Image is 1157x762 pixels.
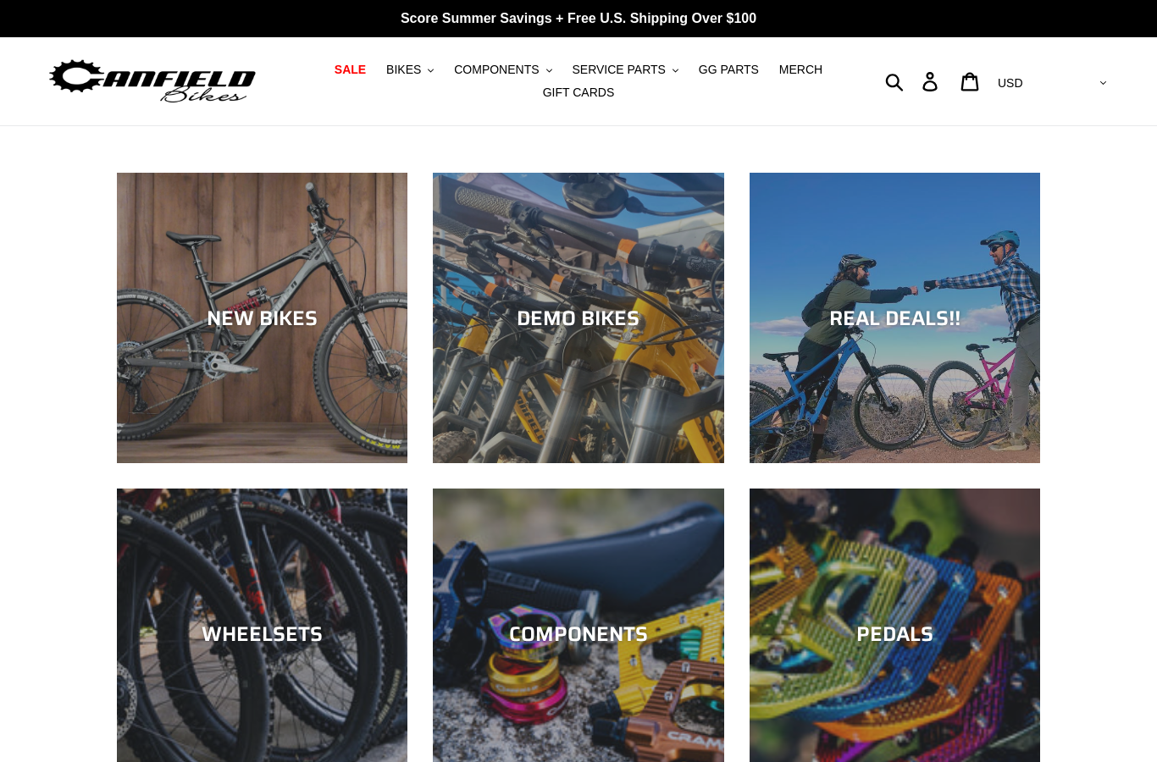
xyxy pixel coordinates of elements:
a: DEMO BIKES [433,173,723,463]
button: BIKES [378,58,442,81]
span: GIFT CARDS [543,86,615,100]
span: SERVICE PARTS [572,63,665,77]
div: DEMO BIKES [433,306,723,330]
a: GIFT CARDS [534,81,623,104]
button: SERVICE PARTS [563,58,686,81]
div: WHEELSETS [117,622,407,647]
a: SALE [326,58,374,81]
div: NEW BIKES [117,306,407,330]
a: MERCH [771,58,831,81]
div: COMPONENTS [433,622,723,647]
a: GG PARTS [690,58,767,81]
a: REAL DEALS!! [750,173,1040,463]
a: NEW BIKES [117,173,407,463]
span: COMPONENTS [454,63,539,77]
button: COMPONENTS [446,58,560,81]
span: BIKES [386,63,421,77]
span: MERCH [779,63,822,77]
div: PEDALS [750,622,1040,647]
div: REAL DEALS!! [750,306,1040,330]
img: Canfield Bikes [47,55,258,108]
span: GG PARTS [699,63,759,77]
span: SALE [335,63,366,77]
